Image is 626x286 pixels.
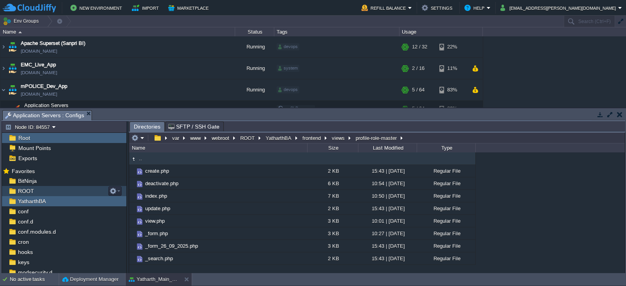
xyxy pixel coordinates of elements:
div: 2 KB [307,165,358,177]
button: profile-role-master [354,134,399,141]
button: Yatharth_Main_NMC [129,275,178,283]
img: AMDAwAAAACH5BAEAAAAALAAAAAABAAEAAAICRAEAOw== [129,190,135,202]
a: EMC_Live_App [21,61,56,69]
a: YatharthBA [16,198,47,205]
div: Regular File [417,190,475,202]
button: views [331,134,347,141]
a: Mount Points [17,145,52,152]
span: BitNinja [16,177,38,184]
img: AMDAwAAAACH5BAEAAAAALAAAAAABAAEAAAICRAEAOw== [135,192,144,201]
div: 10:01 | [DATE] [358,215,417,227]
a: modsecurity.d [16,269,54,276]
a: conf.d [16,218,34,225]
div: 7 KB [307,190,358,202]
button: Env Groups [3,16,41,27]
button: ROOT [239,134,257,141]
a: mPOLICE_Dev_App [21,82,67,90]
div: 15:43 | [DATE] [358,165,417,177]
button: Marketplace [168,3,211,13]
img: AMDAwAAAACH5BAEAAAAALAAAAAABAAEAAAICRAEAOw== [135,242,144,251]
button: frontend [301,134,323,141]
a: _form_26_09_2025.php [144,243,199,249]
a: update.php [144,205,171,212]
span: no SLB access [278,106,313,111]
a: [DOMAIN_NAME] [21,47,57,55]
img: AMDAwAAAACH5BAEAAAAALAAAAAABAAEAAAICRAEAOw== [0,79,7,100]
span: conf.modules.d [16,228,57,235]
div: Regular File [417,177,475,189]
a: conf [16,208,30,215]
a: keys [16,259,31,266]
img: AMDAwAAAACH5BAEAAAAALAAAAAABAAEAAAICRAEAOw== [7,58,18,79]
img: AMDAwAAAACH5BAEAAAAALAAAAAABAAEAAAICRAEAOw== [135,180,144,188]
span: hooks [16,248,34,256]
a: index.php [144,193,168,199]
div: 2 KB [307,252,358,265]
img: AMDAwAAAACH5BAEAAAAALAAAAAABAAEAAAICRAEAOw== [129,202,135,214]
span: Application Servers [23,102,70,109]
div: Name [130,143,307,152]
div: Status [236,27,274,36]
div: Usage [400,27,482,36]
button: Refill Balance [362,3,408,13]
button: New Environment [70,3,124,13]
a: Apache Superset (Sanpri BI) [21,39,85,47]
div: 3 KB [307,240,358,252]
img: AMDAwAAAACH5BAEAAAAALAAAAAABAAEAAAICRAEAOw== [11,101,22,116]
div: Regular File [417,240,475,252]
button: Node ID: 84557 [5,123,52,130]
input: Click to enter the path [129,132,625,143]
img: AMDAwAAAACH5BAEAAAAALAAAAAABAAEAAAICRAEAOw== [129,240,135,252]
div: Regular File [417,252,475,265]
span: SFTP / SSH Gate [168,122,219,131]
div: devops [277,86,299,93]
div: 15:43 | [DATE] [358,202,417,214]
button: webroot [210,134,231,141]
div: Regular File [417,215,475,227]
img: AMDAwAAAACH5BAEAAAAALAAAAAABAAEAAAICRAEAOw== [135,167,144,176]
button: Help [464,3,487,13]
div: 83% [439,79,465,100]
button: var [171,134,181,141]
div: 6 KB [307,177,358,189]
a: ROOT [16,188,35,195]
div: 2 KB [307,202,358,214]
button: Import [132,3,161,13]
a: Exports [17,155,38,162]
img: AMDAwAAAACH5BAEAAAAALAAAAAABAAEAAAICRAEAOw== [135,217,144,226]
a: view.php [144,218,166,224]
a: [DOMAIN_NAME] [21,90,57,98]
div: Running [235,58,274,79]
div: 10:27 | [DATE] [358,227,417,240]
img: AMDAwAAAACH5BAEAAAAALAAAAAABAAEAAAICRAEAOw== [7,36,18,57]
div: Regular File [417,227,475,240]
a: deactivate.php [144,180,180,187]
a: .. [138,155,143,162]
img: AMDAwAAAACH5BAEAAAAALAAAAAABAAEAAAICRAEAOw== [129,177,135,189]
img: AMDAwAAAACH5BAEAAAAALAAAAAABAAEAAAICRAEAOw== [129,155,138,163]
a: cron [16,238,30,245]
img: AMDAwAAAACH5BAEAAAAALAAAAAABAAEAAAICRAEAOw== [0,36,7,57]
span: Favorites [10,168,36,175]
a: _form.php [144,230,169,237]
img: AMDAwAAAACH5BAEAAAAALAAAAAABAAEAAAICRAEAOw== [129,252,135,265]
button: Deployment Manager [62,275,119,283]
a: Root [17,134,31,141]
a: [DOMAIN_NAME] [21,69,57,77]
button: YatharthBA [264,134,293,141]
div: 10:54 | [DATE] [358,177,417,189]
a: _search.php [144,255,174,262]
div: Last Modified [359,143,417,152]
div: Tags [275,27,399,36]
